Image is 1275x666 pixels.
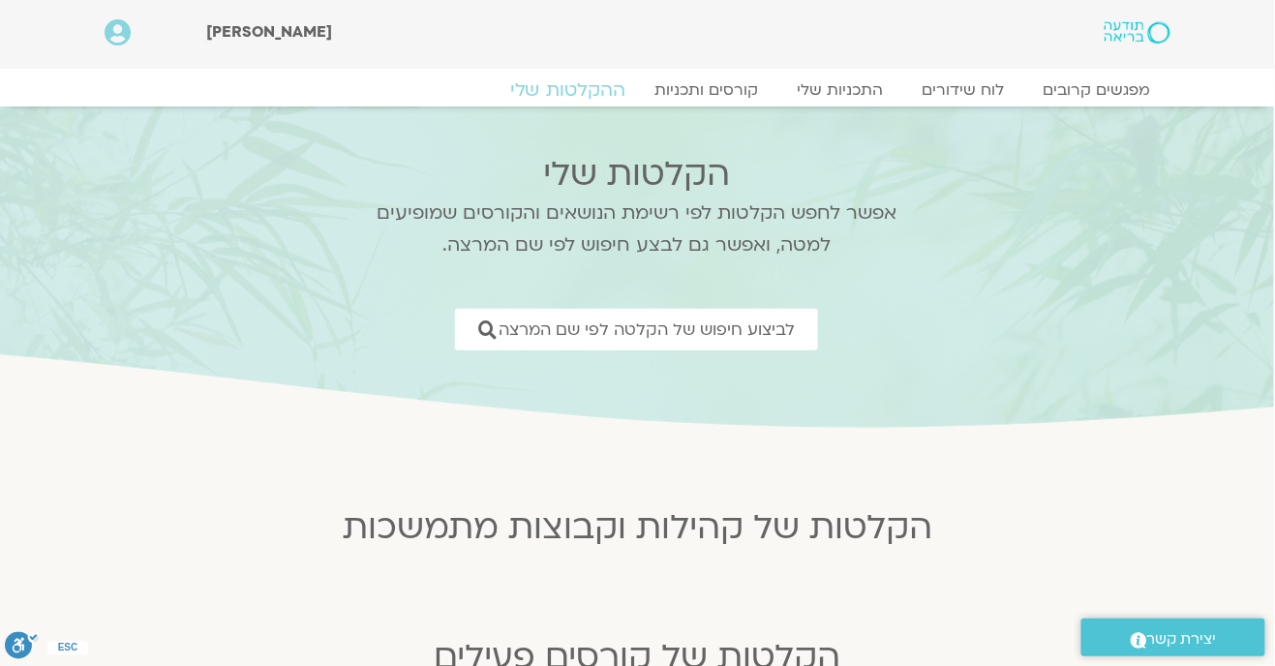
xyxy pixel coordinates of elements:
[164,508,1112,547] h2: הקלטות של קהילות וקבוצות מתמשכות
[351,155,923,194] h2: הקלטות שלי
[106,80,1170,100] nav: Menu
[778,80,903,100] a: התכניות שלי
[1081,619,1265,656] a: יצירת קשר
[455,309,818,350] a: לביצוע חיפוש של הקלטה לפי שם המרצה
[903,80,1024,100] a: לוח שידורים
[1024,80,1170,100] a: מפגשים קרובים
[487,78,650,102] a: ההקלטות שלי
[351,197,923,261] p: אפשר לחפש הקלטות לפי רשימת הנושאים והקורסים שמופיעים למטה, ואפשר גם לבצע חיפוש לפי שם המרצה.
[206,21,332,43] span: [PERSON_NAME]
[1147,626,1217,652] span: יצירת קשר
[636,80,778,100] a: קורסים ותכניות
[499,320,795,339] span: לביצוע חיפוש של הקלטה לפי שם המרצה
